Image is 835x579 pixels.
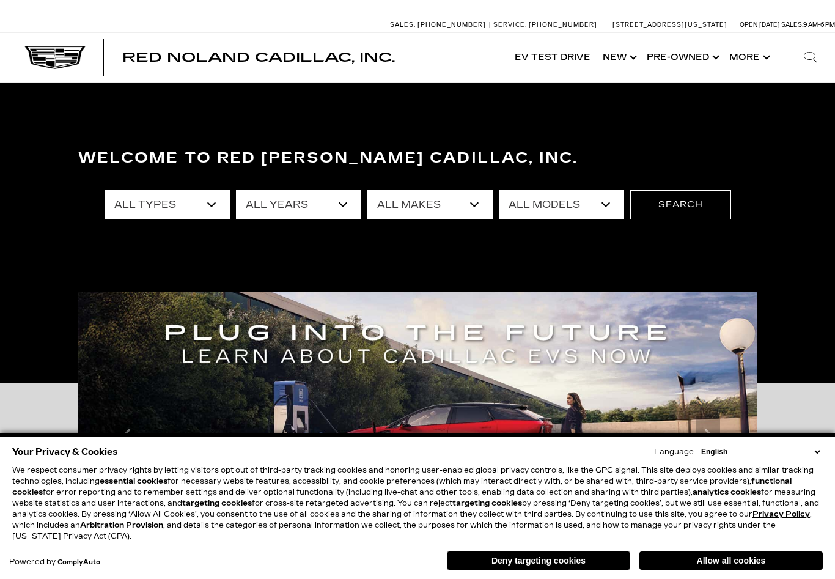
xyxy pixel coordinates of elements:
a: Sales: [PHONE_NUMBER] [390,21,489,28]
select: Filter by type [105,190,230,219]
a: EV Test Drive [509,33,597,82]
button: Allow all cookies [639,551,823,570]
select: Filter by make [367,190,493,219]
button: Deny targeting cookies [447,551,630,570]
div: Powered by [9,558,100,566]
img: Cadillac Dark Logo with Cadillac White Text [24,46,86,69]
div: Language: [654,448,696,455]
strong: Arbitration Provision [80,521,163,529]
a: Pre-Owned [641,33,723,82]
button: Search [630,190,731,219]
img: ev-blog-post-banners-correctedcorrected [78,292,757,578]
strong: essential cookies [100,477,167,485]
span: Sales: [390,21,416,29]
span: Sales: [781,21,803,29]
span: Open [DATE] [740,21,780,29]
a: ComplyAuto [57,559,100,566]
strong: analytics cookies [693,488,761,496]
span: Your Privacy & Cookies [12,443,118,460]
h3: Welcome to Red [PERSON_NAME] Cadillac, Inc. [78,146,757,171]
span: [PHONE_NUMBER] [529,21,597,29]
strong: targeting cookies [182,499,252,507]
span: [PHONE_NUMBER] [417,21,486,29]
strong: targeting cookies [452,499,522,507]
a: Privacy Policy [752,510,810,518]
select: Language Select [698,446,823,457]
a: New [597,33,641,82]
a: [STREET_ADDRESS][US_STATE] [612,21,727,29]
span: 9 AM-6 PM [803,21,835,29]
button: More [723,33,774,82]
div: Previous [115,416,139,453]
p: We respect consumer privacy rights by letting visitors opt out of third-party tracking cookies an... [12,465,823,542]
span: Red Noland Cadillac, Inc. [122,50,395,65]
span: Service: [493,21,527,29]
a: Service: [PHONE_NUMBER] [489,21,600,28]
select: Filter by model [499,190,624,219]
select: Filter by year [236,190,361,219]
a: Red Noland Cadillac, Inc. [122,51,395,64]
div: Next [696,416,720,453]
